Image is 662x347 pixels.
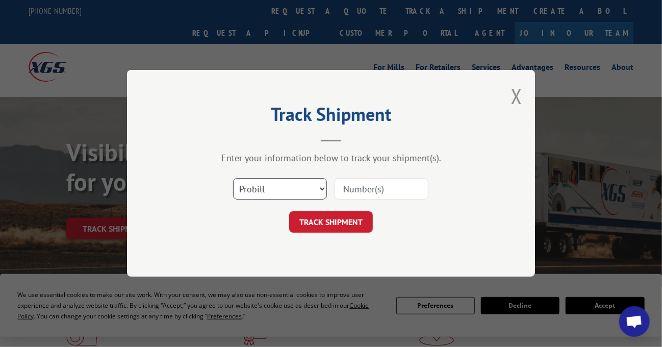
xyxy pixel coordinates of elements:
[178,153,484,164] div: Enter your information below to track your shipment(s).
[178,107,484,127] h2: Track Shipment
[619,306,650,337] div: Open chat
[511,83,522,110] button: Close modal
[335,179,428,200] input: Number(s)
[289,212,373,233] button: TRACK SHIPMENT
